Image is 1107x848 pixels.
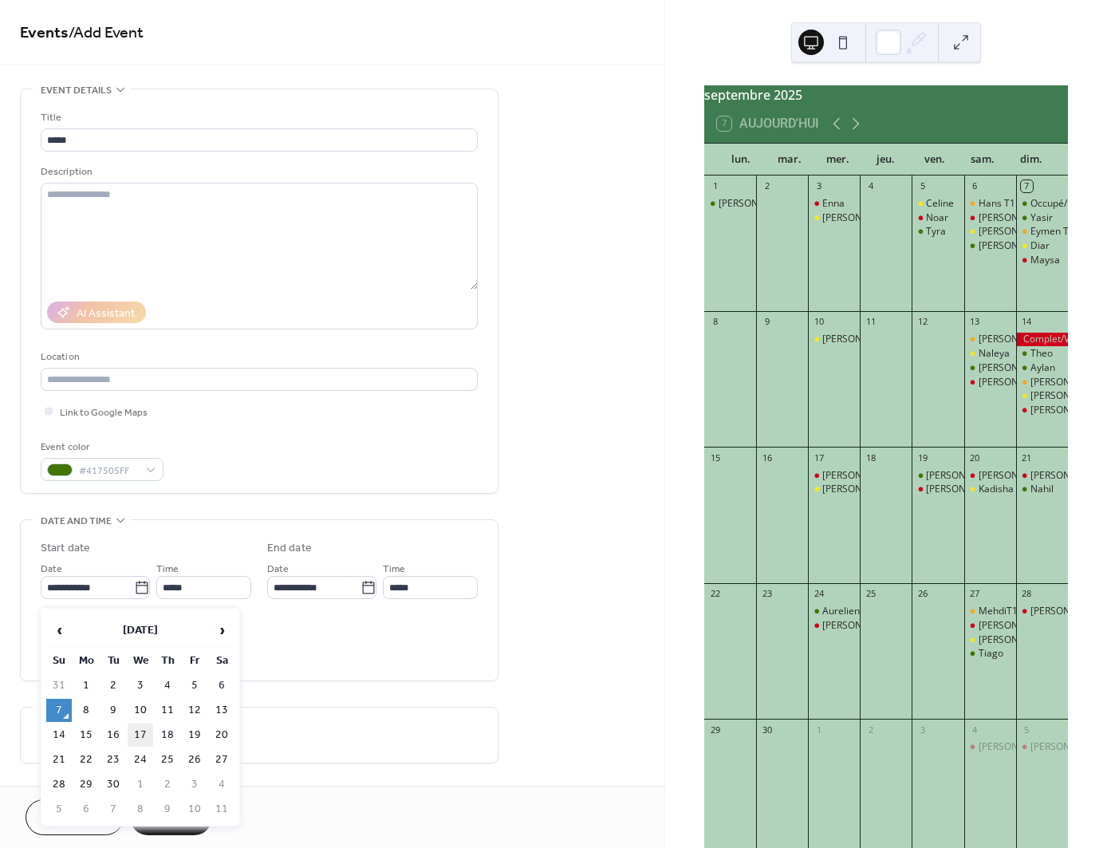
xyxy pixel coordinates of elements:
div: Jessica [964,469,1016,483]
div: lun. [717,144,766,176]
div: 26 [916,588,928,600]
td: 4 [209,773,234,796]
div: [PERSON_NAME] [1030,740,1105,754]
div: mer. [814,144,862,176]
div: 14 [1021,316,1033,328]
div: 3 [813,180,825,192]
div: Enna [822,197,845,211]
div: Naleya [964,347,1016,361]
div: [PERSON_NAME] [1030,404,1105,417]
div: Celine [926,197,954,211]
div: Naleya [979,347,1010,361]
div: 23 [761,588,773,600]
div: Aissatou [1016,740,1068,754]
div: Description [41,164,475,180]
td: 22 [73,748,99,771]
div: 28 [1021,588,1033,600]
div: 6 [969,180,981,192]
div: 1 [709,180,721,192]
td: 6 [209,674,234,697]
div: [PERSON_NAME] [979,469,1054,483]
span: #417505FF [79,463,138,479]
div: Diar [1030,239,1050,253]
div: Rebeca [1016,605,1068,618]
div: Nathalie [808,619,860,633]
div: ven. [910,144,959,176]
div: septembre 2025 [704,85,1068,105]
div: Enzo Bryan [964,225,1016,239]
div: Theo [1030,347,1053,361]
div: 20 [969,452,981,463]
td: 1 [73,674,99,697]
div: Event color [41,439,160,456]
span: Date and time [41,513,112,530]
div: [PERSON_NAME] [979,376,1054,389]
div: 2 [761,180,773,192]
td: 1 [128,773,153,796]
th: Su [46,649,72,672]
div: 22 [709,588,721,600]
div: Celine [912,197,963,211]
div: [PERSON_NAME] [719,197,794,211]
td: 21 [46,748,72,771]
div: [PERSON_NAME] [1030,469,1105,483]
td: 24 [128,748,153,771]
div: [PERSON_NAME] [926,483,1001,496]
div: 17 [813,452,825,463]
div: Daniel David [964,619,1016,633]
td: 3 [128,674,153,697]
div: Nahil [1030,483,1054,496]
div: 29 [709,724,721,736]
div: Lucie [808,211,860,225]
div: Enna [808,197,860,211]
td: 26 [182,748,207,771]
td: 30 [100,773,126,796]
div: Denis [964,740,1016,754]
div: Maysa [1016,254,1068,267]
td: 10 [128,699,153,722]
div: End date [267,540,312,557]
div: Location [41,349,475,365]
th: We [128,649,153,672]
span: › [210,614,234,646]
div: 8 [709,316,721,328]
td: 7 [100,798,126,821]
td: 9 [100,699,126,722]
div: 10 [813,316,825,328]
div: 25 [865,588,877,600]
div: Tyra [912,225,963,239]
td: 31 [46,674,72,697]
td: 13 [209,699,234,722]
td: 5 [46,798,72,821]
div: Title [41,109,475,126]
div: Noar [926,211,948,225]
div: [PERSON_NAME] [979,633,1054,647]
td: 18 [155,724,180,747]
div: Aylan [1016,361,1068,375]
div: Maysa [1030,254,1060,267]
div: Saron Amanuel [964,239,1016,253]
span: Link to Google Maps [60,404,148,421]
button: Cancel [26,799,124,835]
div: Gabrielle [912,483,963,496]
div: Tiago [964,647,1016,661]
div: Massimo [808,333,860,346]
div: jeu. [862,144,911,176]
div: 4 [865,180,877,192]
span: Save [158,811,184,827]
span: Date [41,561,62,578]
div: 21 [1021,452,1033,463]
td: 8 [128,798,153,821]
td: 16 [100,724,126,747]
td: 10 [182,798,207,821]
div: [PERSON_NAME] [1030,389,1105,403]
div: [PERSON_NAME] [979,619,1054,633]
div: Alessio [808,469,860,483]
div: Kadisha [964,483,1016,496]
td: 2 [100,674,126,697]
div: [PERSON_NAME] [822,619,897,633]
th: Sa [209,649,234,672]
div: [PERSON_NAME] [979,211,1054,225]
div: Tyra [926,225,946,239]
div: 1 [813,724,825,736]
